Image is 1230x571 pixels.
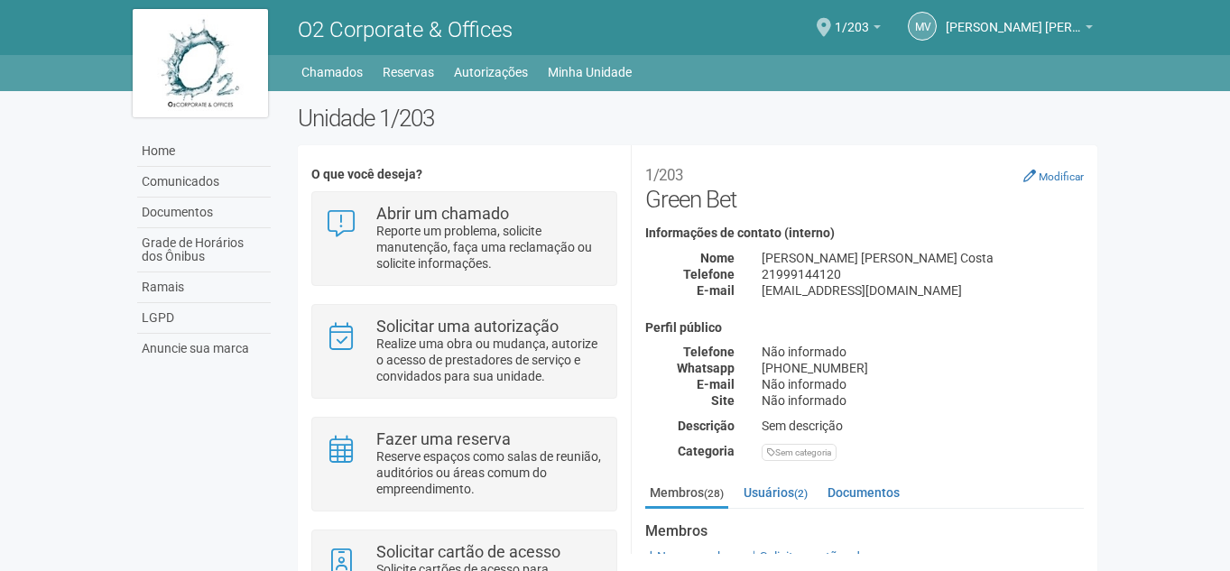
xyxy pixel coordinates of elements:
div: [PERSON_NAME] [PERSON_NAME] Costa [748,250,1097,266]
p: Reporte um problema, solicite manutenção, faça uma reclamação ou solicite informações. [376,223,603,272]
strong: Descrição [678,419,735,433]
a: LGPD [137,303,271,334]
strong: Whatsapp [677,361,735,375]
div: Sem descrição [748,418,1097,434]
strong: Solicitar uma autorização [376,317,559,336]
strong: Categoria [678,444,735,458]
a: Minha Unidade [548,60,632,85]
div: Não informado [748,376,1097,392]
a: Usuários(2) [739,479,812,506]
strong: Telefone [683,267,735,281]
a: Solicitar cartões de acesso [748,549,909,564]
p: Realize uma obra ou mudança, autorize o acesso de prestadores de serviço e convidados para sua un... [376,336,603,384]
span: O2 Corporate & Offices [298,17,513,42]
h2: Unidade 1/203 [298,105,1098,132]
a: Chamados [301,60,363,85]
a: Membros(28) [645,479,728,509]
div: Não informado [748,344,1097,360]
a: Grade de Horários dos Ônibus [137,228,271,272]
div: [PHONE_NUMBER] [748,360,1097,376]
a: Solicitar uma autorização Realize uma obra ou mudança, autorize o acesso de prestadores de serviç... [326,318,603,384]
a: Anuncie sua marca [137,334,271,364]
strong: Telefone [683,345,735,359]
a: Abrir um chamado Reporte um problema, solicite manutenção, faça uma reclamação ou solicite inform... [326,206,603,272]
div: [EMAIL_ADDRESS][DOMAIN_NAME] [748,282,1097,299]
a: MV [908,12,937,41]
img: logo.jpg [133,9,268,117]
strong: Site [711,393,735,408]
a: [PERSON_NAME] [PERSON_NAME] [946,23,1093,37]
strong: E-mail [697,377,735,391]
span: Marcus Vinicius da Silveira Costa [946,3,1081,34]
small: 1/203 [645,166,683,184]
a: Documentos [823,479,904,506]
small: (28) [704,487,724,500]
div: 21999144120 [748,266,1097,282]
h4: O que você deseja? [311,168,617,181]
strong: Membros [645,523,1084,539]
a: Fazer uma reserva Reserve espaços como salas de reunião, auditórios ou áreas comum do empreendime... [326,431,603,497]
strong: Nome [700,251,735,265]
a: Home [137,136,271,167]
small: Modificar [1039,170,1084,183]
a: 1/203 [835,23,881,37]
strong: E-mail [697,283,735,298]
div: Sem categoria [762,444,837,461]
a: Comunicados [137,167,271,198]
a: Autorizações [454,60,528,85]
a: Ramais [137,272,271,303]
small: (2) [794,487,808,500]
p: Reserve espaços como salas de reunião, auditórios ou áreas comum do empreendimento. [376,448,603,497]
a: Reservas [383,60,434,85]
span: 1/203 [835,3,869,34]
h4: Perfil público [645,321,1084,335]
div: Não informado [748,392,1097,409]
strong: Solicitar cartão de acesso [376,542,560,561]
a: Documentos [137,198,271,228]
h2: Green Bet [645,159,1084,213]
h4: Informações de contato (interno) [645,226,1084,240]
strong: Fazer uma reserva [376,429,511,448]
a: Modificar [1023,169,1084,183]
strong: Abrir um chamado [376,204,509,223]
a: Novo membro [645,549,736,564]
